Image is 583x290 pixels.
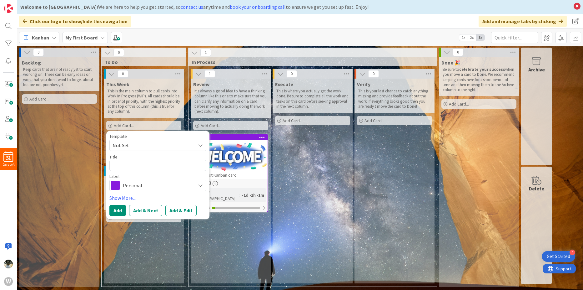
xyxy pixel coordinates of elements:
label: Title [109,154,118,160]
span: 31 [6,156,11,160]
span: Verify [357,81,370,87]
span: 0 [368,70,379,78]
span: Template [109,134,127,138]
a: book your onboarding call [230,4,286,10]
div: Your first Kanban card [194,171,268,179]
span: Add Card... [114,123,134,128]
span: Review [193,81,209,87]
a: Show More... [109,194,206,202]
span: To Do [105,59,178,65]
span: This Week [106,81,129,87]
span: Not Set [113,141,191,149]
b: My First Board [65,34,98,41]
b: Welcome to [GEOGRAPHIC_DATA]! [20,4,98,10]
div: 1 [197,135,268,140]
span: In Process [192,59,429,65]
span: Backlog [22,60,41,66]
a: contact us [181,4,203,10]
span: 1 [204,70,215,78]
span: Support [13,1,28,8]
span: : [239,192,240,199]
div: Time in [GEOGRAPHIC_DATA] [196,188,239,202]
div: Archive [528,66,545,73]
img: XB [4,260,13,268]
p: This is the main column to pull cards into Work In Progress (WIP). All cards should be in order o... [108,89,180,114]
strong: celebrate your success [459,67,505,72]
span: Add Card... [283,118,303,123]
p: Be sure to when you move a card to Done. We recommend keeping cards here for s short period of ti... [443,67,515,92]
div: 4 [570,250,575,255]
span: 2x [468,34,476,41]
div: Click our logo to show/hide this navigation [19,16,131,27]
span: 0 [33,49,44,56]
div: Open Get Started checklist, remaining modules: 4 [542,251,575,262]
span: Done 🎉 [441,60,460,66]
span: 1x [459,34,468,41]
span: Add Card... [201,123,221,128]
span: Personal [123,181,192,190]
p: It's always a good idea to have a thinking column like this one to make sure that you can clarify... [194,89,267,114]
div: -1d -1h -1m [240,192,266,199]
span: 0 [453,49,463,56]
button: Add [109,205,126,216]
span: 0 [118,70,128,78]
button: Add & Next [129,205,162,216]
div: Delete [529,185,544,192]
div: We are here to help you get started, so anytime and to ensure we get you set up fast. Enjoy! [20,3,570,11]
p: This is where you actually get the work done. Be sure to complete all the work and tasks on this ... [276,89,349,109]
span: Execute [275,81,293,87]
span: Kanban [32,34,49,41]
div: Get Started [547,253,570,260]
div: Add and manage tabs by clicking [479,16,567,27]
img: Visit kanbanzone.com [4,4,13,13]
input: Quick Filter... [491,32,538,43]
div: W [4,277,13,286]
span: 1 [200,49,211,56]
p: This is your last chance to catch anything missing and provide feedback about the work. If everyt... [358,89,431,109]
span: Label [109,174,119,179]
div: 1 [194,135,268,140]
span: Add Card... [364,118,384,123]
span: 0 [286,70,297,78]
span: 0 [113,49,124,56]
span: 3x [476,34,485,41]
span: Add Card... [29,96,49,102]
div: 1Your first Kanban card [194,135,268,179]
p: Keep cards that are not ready yet to start working on. These can be early ideas or work that you ... [23,67,96,87]
button: Add & Edit [165,205,197,216]
span: Add Card... [449,101,469,107]
a: 1Your first Kanban cardTime in [GEOGRAPHIC_DATA]:-1d -1h -1m1/18 [193,134,268,212]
